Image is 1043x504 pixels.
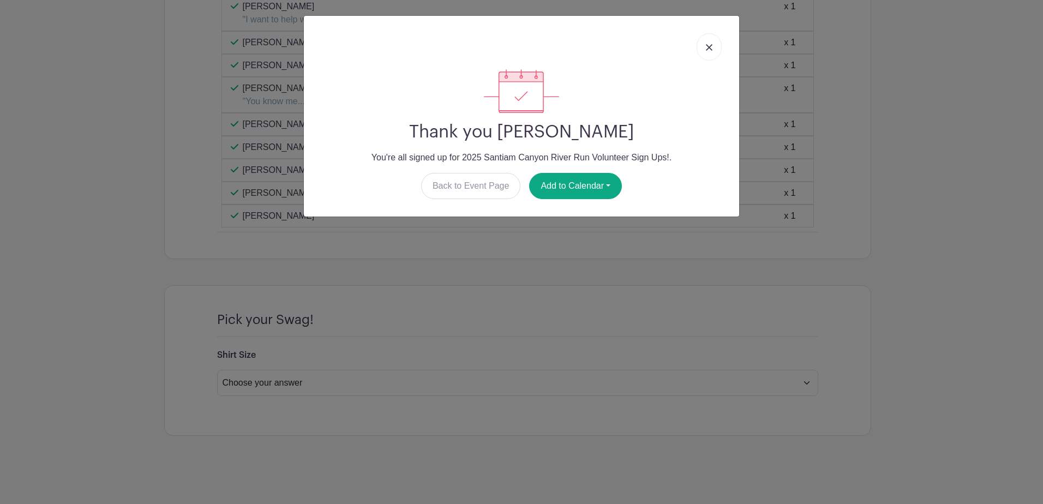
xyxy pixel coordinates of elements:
[529,173,622,199] button: Add to Calendar
[313,122,730,142] h2: Thank you [PERSON_NAME]
[484,69,559,113] img: signup_complete-c468d5dda3e2740ee63a24cb0ba0d3ce5d8a4ecd24259e683200fb1569d990c8.svg
[421,173,521,199] a: Back to Event Page
[313,151,730,164] p: You're all signed up for 2025 Santiam Canyon River Run Volunteer Sign Ups!.
[706,44,712,51] img: close_button-5f87c8562297e5c2d7936805f587ecaba9071eb48480494691a3f1689db116b3.svg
